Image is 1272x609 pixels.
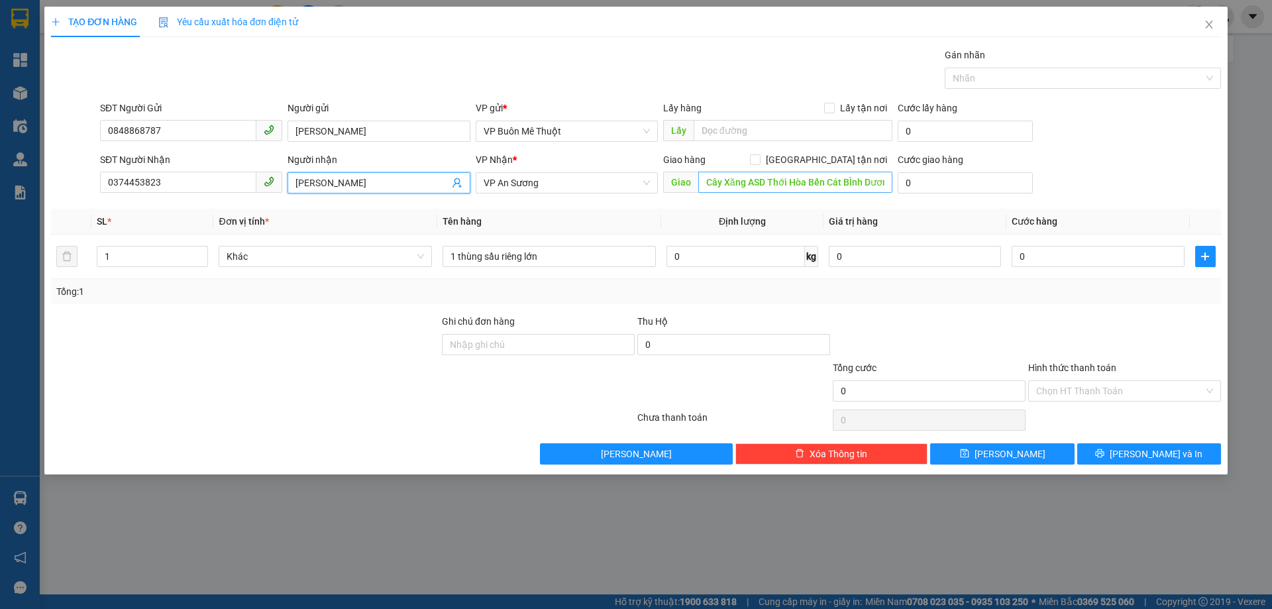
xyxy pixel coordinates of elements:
label: Cước lấy hàng [898,103,957,113]
div: Người nhận [288,152,470,167]
span: Giá trị hàng [829,216,878,227]
input: Ghi chú đơn hàng [442,334,635,355]
span: Lấy hàng [663,103,702,113]
div: Nha Khoa Valis [11,43,104,75]
span: plus [51,17,60,27]
input: VD: Bàn, Ghế [443,246,656,267]
button: Close [1191,7,1228,44]
span: printer [1095,449,1104,459]
span: SL [97,216,107,227]
label: Hình thức thanh toán [1028,362,1116,373]
span: plus [1196,251,1215,262]
span: [STREET_ADDRESS] [113,76,291,99]
span: Yêu cầu xuất hóa đơn điện tử [158,17,298,27]
span: VP An Sương [484,173,650,193]
span: VP Nhận [476,154,513,165]
span: Thu Hộ [637,316,668,327]
span: close [1204,19,1214,30]
span: DĐ: [113,62,132,76]
span: phone [264,176,274,187]
span: Đơn vị tính [219,216,268,227]
span: save [960,449,969,459]
span: [GEOGRAPHIC_DATA] tận nơi [761,152,892,167]
span: Tổng cước [833,362,876,373]
img: icon [158,17,169,28]
div: 0948692847 [113,43,291,62]
button: deleteXóa Thông tin [735,443,928,465]
span: Giao [663,172,698,193]
input: Cước lấy hàng [898,121,1033,142]
div: 0843218218 [11,75,104,93]
button: save[PERSON_NAME] [930,443,1074,465]
input: Cước giao hàng [898,172,1033,194]
span: Xóa Thông tin [810,447,867,461]
span: Tên hàng [443,216,482,227]
span: Khác [227,247,424,266]
span: Lấy [663,120,694,141]
label: Cước giao hàng [898,154,963,165]
div: [PERSON_NAME] [113,27,291,43]
button: plus [1195,246,1216,267]
div: Tổng: 1 [56,284,491,299]
div: VP Buôn Mê Thuột [11,11,104,43]
span: Nhận: [113,13,145,27]
span: [PERSON_NAME] [975,447,1045,461]
span: delete [795,449,804,459]
span: phone [264,125,274,135]
span: Lấy tận nơi [835,101,892,115]
button: delete [56,246,78,267]
span: [PERSON_NAME] và In [1110,447,1202,461]
span: [PERSON_NAME] [601,447,672,461]
input: Dọc đường [694,120,892,141]
div: SĐT Người Gửi [100,101,282,115]
div: Người gửi [288,101,470,115]
div: SĐT Người Nhận [100,152,282,167]
span: Gửi: [11,13,32,27]
input: 0 [829,246,1001,267]
div: VP gửi [476,101,658,115]
span: kg [805,246,818,267]
input: Dọc đường [698,172,892,193]
div: Chưa thanh toán [636,410,831,433]
button: [PERSON_NAME] [540,443,733,465]
span: user-add [452,178,462,188]
button: printer[PERSON_NAME] và In [1077,443,1221,465]
span: VP Buôn Mê Thuột [484,121,650,141]
span: Giao hàng [663,154,706,165]
span: TẠO ĐƠN HÀNG [51,17,137,27]
span: Cước hàng [1012,216,1057,227]
span: Định lượng [719,216,766,227]
div: Bx Miền Đông [113,11,291,27]
label: Ghi chú đơn hàng [442,316,515,327]
label: Gán nhãn [945,50,985,60]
